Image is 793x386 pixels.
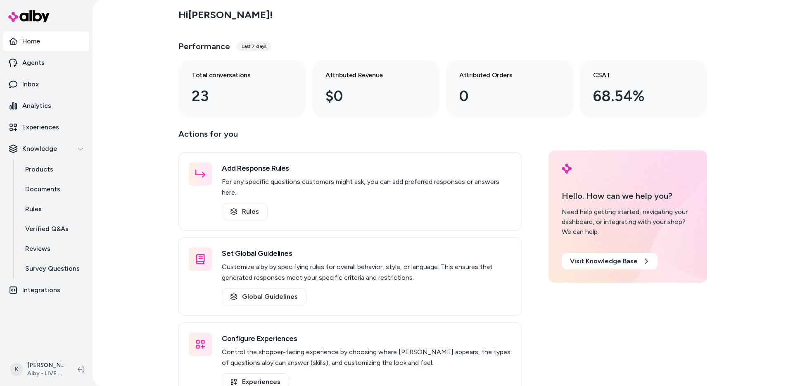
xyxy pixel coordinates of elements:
p: Reviews [25,244,50,254]
a: Global Guidelines [222,288,306,305]
a: Experiences [3,117,89,137]
a: Attributed Revenue $0 [312,60,439,117]
p: Customize alby by specifying rules for overall behavior, style, or language. This ensures that ge... [222,262,512,283]
span: Alby - LIVE on [DOMAIN_NAME] [27,369,64,378]
p: Knowledge [22,144,57,154]
p: Products [25,164,53,174]
p: For any specific questions customers might ask, you can add preferred responses or answers here. [222,176,512,198]
a: Visit Knowledge Base [562,253,658,269]
h3: Attributed Revenue [325,70,413,80]
p: Verified Q&As [25,224,69,234]
a: Rules [17,199,89,219]
p: Integrations [22,285,60,295]
h3: Set Global Guidelines [222,248,512,259]
p: Experiences [22,122,59,132]
a: Total conversations 23 [178,60,306,117]
h2: Hi [PERSON_NAME] ! [178,9,273,21]
div: $0 [325,85,413,107]
div: Last 7 days [237,41,271,51]
a: Documents [17,179,89,199]
a: Integrations [3,280,89,300]
a: Survey Questions [17,259,89,279]
a: CSAT 68.54% [580,60,707,117]
div: Need help getting started, navigating your dashboard, or integrating with your shop? We can help. [562,207,694,237]
div: 23 [192,85,279,107]
p: Control the shopper-facing experience by choosing where [PERSON_NAME] appears, the types of quest... [222,347,512,368]
img: alby Logo [8,10,50,22]
p: Actions for you [178,127,522,147]
a: Agents [3,53,89,73]
a: Reviews [17,239,89,259]
a: Attributed Orders 0 [446,60,573,117]
p: Survey Questions [25,264,80,274]
h3: CSAT [593,70,681,80]
p: Rules [25,204,42,214]
h3: Add Response Rules [222,162,512,174]
a: Inbox [3,74,89,94]
img: alby Logo [562,164,572,174]
a: Verified Q&As [17,219,89,239]
a: Products [17,160,89,179]
a: Rules [222,203,268,220]
p: [PERSON_NAME] [27,361,64,369]
p: Home [22,36,40,46]
button: K[PERSON_NAME]Alby - LIVE on [DOMAIN_NAME] [5,356,71,383]
p: Agents [22,58,45,68]
h3: Configure Experiences [222,333,512,344]
span: K [10,363,23,376]
p: Analytics [22,101,51,111]
p: Hello. How can we help you? [562,190,694,202]
p: Inbox [22,79,39,89]
a: Home [3,31,89,51]
a: Analytics [3,96,89,116]
p: Documents [25,184,60,194]
div: 0 [459,85,547,107]
h3: Total conversations [192,70,279,80]
h3: Attributed Orders [459,70,547,80]
div: 68.54% [593,85,681,107]
h3: Performance [178,41,230,52]
button: Knowledge [3,139,89,159]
